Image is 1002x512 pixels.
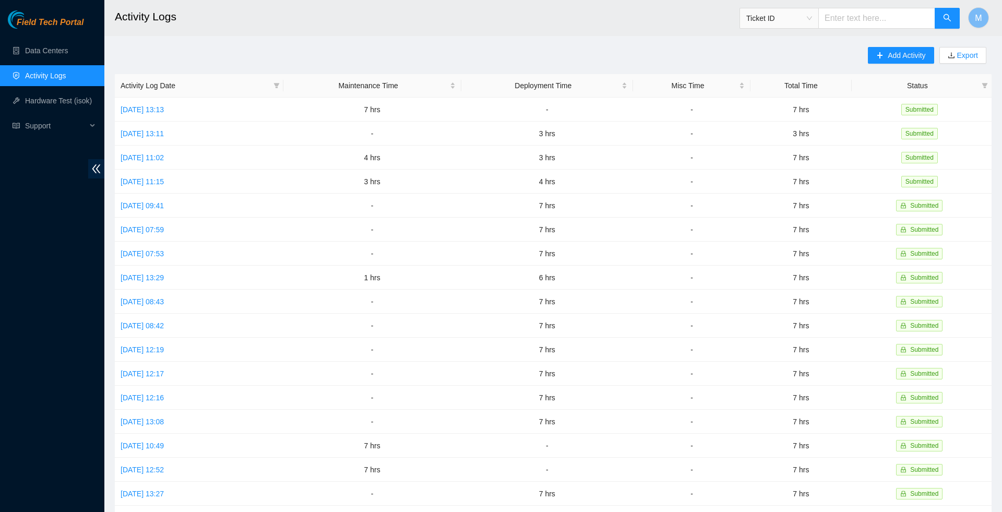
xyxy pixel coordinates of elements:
a: [DATE] 13:11 [121,129,164,138]
td: 7 hrs [750,290,851,314]
td: - [283,338,461,362]
span: lock [900,467,906,473]
td: 7 hrs [750,386,851,410]
td: 3 hrs [461,122,633,146]
span: filter [271,78,282,93]
span: lock [900,227,906,233]
span: lock [900,251,906,257]
td: - [283,242,461,266]
th: Total Time [750,74,851,98]
td: 4 hrs [283,146,461,170]
span: Submitted [901,104,938,115]
td: 7 hrs [750,314,851,338]
td: - [283,290,461,314]
span: lock [900,443,906,449]
td: 3 hrs [750,122,851,146]
td: - [283,362,461,386]
td: 3 hrs [283,170,461,194]
span: lock [900,491,906,497]
a: [DATE] 13:13 [121,105,164,114]
a: [DATE] 12:52 [121,466,164,474]
td: 7 hrs [750,482,851,506]
span: Submitted [901,152,938,163]
button: M [968,7,989,28]
span: plus [876,52,884,60]
button: search [935,8,960,29]
span: Submitted [910,394,938,401]
td: 1 hrs [283,266,461,290]
span: Submitted [910,490,938,497]
span: lock [900,323,906,329]
span: filter [980,78,990,93]
a: [DATE] 12:17 [121,370,164,378]
a: [DATE] 12:19 [121,346,164,354]
td: - [633,170,750,194]
td: 7 hrs [461,410,633,434]
td: - [633,386,750,410]
td: 7 hrs [461,338,633,362]
td: 7 hrs [750,458,851,482]
td: - [283,194,461,218]
td: 7 hrs [750,266,851,290]
span: download [948,52,955,60]
span: Support [25,115,87,136]
td: - [633,266,750,290]
td: 7 hrs [750,338,851,362]
span: double-left [88,159,104,178]
td: 7 hrs [461,290,633,314]
td: 7 hrs [750,194,851,218]
span: Submitted [910,250,938,257]
td: 7 hrs [461,194,633,218]
span: lock [900,419,906,425]
td: 7 hrs [283,98,461,122]
td: - [633,434,750,458]
td: - [461,98,633,122]
td: - [633,362,750,386]
button: downloadExport [939,47,986,64]
span: Field Tech Portal [17,18,83,28]
td: 7 hrs [750,170,851,194]
td: - [633,242,750,266]
span: read [13,122,20,129]
button: plusAdd Activity [868,47,934,64]
span: Ticket ID [746,10,812,26]
td: - [283,314,461,338]
span: Submitted [910,274,938,281]
a: [DATE] 07:53 [121,249,164,258]
span: Submitted [910,226,938,233]
td: - [633,290,750,314]
span: Submitted [910,466,938,473]
td: - [461,458,633,482]
span: lock [900,395,906,401]
span: M [975,11,982,25]
td: 7 hrs [461,314,633,338]
td: 7 hrs [750,146,851,170]
td: 7 hrs [750,434,851,458]
td: 7 hrs [750,242,851,266]
input: Enter text here... [818,8,935,29]
a: Akamai TechnologiesField Tech Portal [8,19,83,32]
span: Submitted [901,176,938,187]
td: 7 hrs [750,362,851,386]
span: Submitted [910,346,938,353]
td: - [633,338,750,362]
td: 7 hrs [461,242,633,266]
img: Akamai Technologies [8,10,53,29]
a: [DATE] 08:43 [121,297,164,306]
span: search [943,14,951,23]
span: Submitted [910,322,938,329]
span: Submitted [910,442,938,449]
td: 7 hrs [461,482,633,506]
td: 7 hrs [750,218,851,242]
td: 7 hrs [750,98,851,122]
td: - [633,122,750,146]
a: [DATE] 09:41 [121,201,164,210]
span: Submitted [910,370,938,377]
td: - [633,194,750,218]
td: 7 hrs [461,386,633,410]
td: - [633,98,750,122]
td: 7 hrs [750,410,851,434]
td: - [283,482,461,506]
span: filter [982,82,988,89]
a: [DATE] 08:42 [121,322,164,330]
